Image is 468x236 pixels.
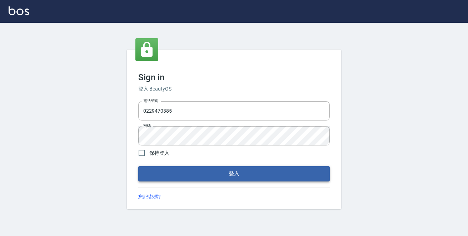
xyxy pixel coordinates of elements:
[138,193,161,201] a: 忘記密碼?
[9,6,29,15] img: Logo
[138,166,330,181] button: 登入
[138,85,330,93] h6: 登入 BeautyOS
[143,98,158,103] label: 電話號碼
[138,72,330,82] h3: Sign in
[149,149,169,157] span: 保持登入
[143,123,151,128] label: 密碼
